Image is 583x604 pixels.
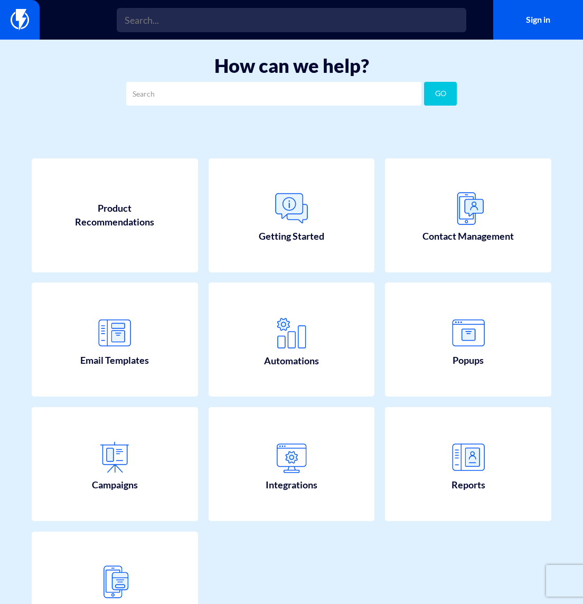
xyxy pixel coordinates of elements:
a: Email Templates [32,282,198,397]
span: Popups [453,354,484,367]
a: Campaigns [32,407,198,521]
a: Contact Management [385,158,551,272]
span: Contact Management [422,230,514,243]
span: Email Templates [80,354,149,367]
button: GO [424,82,457,106]
a: Automations [209,282,375,397]
a: Popups [385,282,551,397]
a: Integrations [209,407,375,521]
input: Search [126,82,421,106]
span: Getting Started [259,230,324,243]
span: Automations [264,354,319,368]
span: Integrations [266,478,317,492]
input: Search... [117,8,466,32]
a: Reports [385,407,551,521]
span: Reports [452,478,485,492]
a: Getting Started [209,158,375,272]
span: Campaigns [92,478,138,492]
h1: How can we help? [16,55,567,77]
a: Product Recommendations [32,158,198,272]
span: Product Recommendations [61,202,169,229]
